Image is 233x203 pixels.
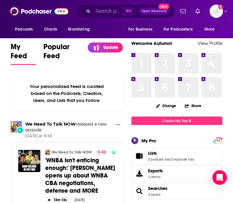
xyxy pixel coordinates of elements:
[93,6,123,16] input: Search podcasts, credits, & more...
[43,42,84,64] span: Popular Feed
[148,157,171,161] a: 3 podcast lists
[184,100,201,112] button: Share
[148,168,163,174] span: Exports
[45,197,69,203] button: 13m 13s
[11,76,123,110] div: Your personalized Feed is curated based on the Podcasts, Creators, Users, and Lists that you Follow.
[45,150,50,155] img: We Need To Talk NOW
[214,138,221,143] span: PRO
[212,170,227,185] div: Open Intercom Messenger
[11,42,36,65] a: My Feed
[123,7,134,15] span: ⌘ K
[101,149,106,155] span: 42
[133,152,146,160] a: Lists
[96,150,108,155] a: 42
[25,134,113,139] span: [DATE] at 16:58
[133,187,146,195] a: Searches
[10,5,68,17] img: Podchaser - Follow, Share and Rate Podcasts
[131,148,222,164] span: Lists
[210,5,223,18] span: Logged in as autumncomm
[18,150,40,172] img: 'WNBA isn't enticing enough:' Gabby Williams opens up about WNBA CBA negotiations, defense and MORE
[11,24,41,35] button: open menu
[148,175,163,179] span: 4 items
[52,150,92,155] a: We Need To Talk NOW
[152,102,180,110] button: Change
[171,157,194,161] a: 0 episode lists
[11,42,36,64] span: My Feed
[76,4,175,18] div: Search podcasts, credits, & more...
[124,24,160,35] button: open menu
[141,138,156,144] div: My Pro
[178,6,188,16] a: Show notifications dropdown
[210,5,223,18] img: User Profile
[88,42,123,52] a: Update
[214,138,221,142] a: PRO
[158,4,169,9] span: New
[25,121,113,133] h3: released a new episode
[148,151,194,156] a: Lists
[17,127,23,134] div: New Episode
[148,186,167,191] a: Searches
[11,121,22,132] img: We Need To Talk NOW
[164,25,193,34] span: For Podcasters
[200,24,222,35] button: open menu
[64,24,97,35] button: open menu
[148,192,160,197] a: 3 saved
[218,5,223,9] svg: Add a profile image
[103,45,118,50] p: Update
[68,25,89,34] span: Monitoring
[148,151,157,156] span: Lists
[45,157,115,195] a: 'WNBA isn't enticing enough:' [PERSON_NAME] opens up about WNBA CBA negotiations, defense and MORE
[131,117,222,125] a: Create My Top 8
[131,183,222,199] span: Searches
[133,169,146,178] span: Exports
[25,121,76,127] a: We Need To Talk NOW
[131,40,172,46] a: Welcome Autumn!
[74,198,85,202] div: [DATE]
[44,25,57,34] span: Charts
[160,24,201,35] button: open menu
[40,24,61,35] a: Charts
[131,165,222,182] a: Exports
[43,42,84,65] a: Popular Feed
[210,5,223,18] button: Show profile menu
[128,25,152,34] span: For Business
[139,8,170,15] button: Open AdvancedNew
[198,40,222,46] a: View Profile
[15,25,33,34] span: Podcasts
[113,121,123,129] button: Show More Button
[193,6,202,16] a: Show notifications dropdown
[204,25,215,34] span: More
[142,10,167,13] span: Open Advanced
